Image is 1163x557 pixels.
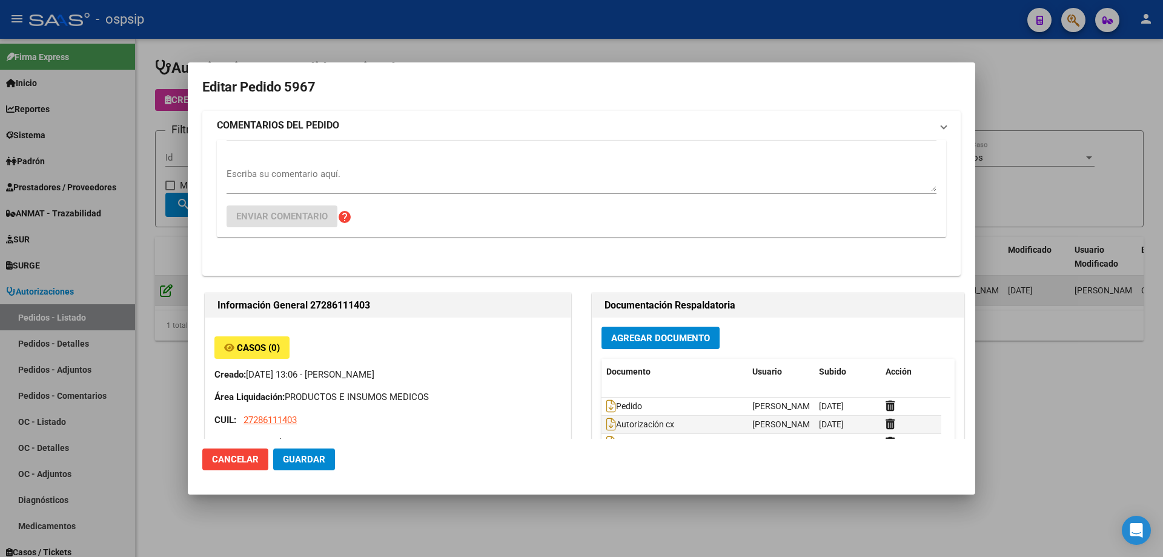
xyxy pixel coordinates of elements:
[752,438,817,447] span: [PERSON_NAME]
[214,437,263,448] strong: Parentesco:
[337,210,352,224] mat-icon: help
[202,111,961,140] mat-expansion-panel-header: COMENTARIOS DEL PEDIDO
[747,359,814,385] datatable-header-cell: Usuario
[886,367,912,376] span: Acción
[819,401,844,411] span: [DATE]
[606,367,651,376] span: Documento
[214,415,236,425] strong: CUIL:
[214,336,290,359] button: Casos (0)
[601,359,747,385] datatable-header-cell: Documento
[214,368,562,382] p: [DATE] 13:06 - [PERSON_NAME]
[202,140,961,275] div: COMENTARIOS DEL PEDIDO
[752,401,817,411] span: [PERSON_NAME]
[214,392,285,402] strong: Área Liquidación:
[1122,516,1151,545] div: Open Intercom Messenger
[214,369,246,380] strong: Creado:
[601,327,720,349] button: Agregar Documento
[283,454,325,465] span: Guardar
[819,419,844,429] span: [DATE]
[202,449,268,470] button: Cancelar
[214,390,562,404] p: PRODUCTOS E INSUMOS MEDICOS
[236,211,328,222] span: Enviar comentario
[227,205,337,227] button: Enviar comentario
[212,454,259,465] span: Cancelar
[202,76,961,99] h2: Editar Pedido 5967
[273,449,335,470] button: Guardar
[819,367,846,376] span: Subido
[217,298,558,313] h2: Información General 27286111403
[752,419,817,429] span: [PERSON_NAME]
[217,118,339,133] strong: COMENTARIOS DEL PEDIDO
[606,438,652,447] span: Evolución
[237,342,280,353] span: Casos (0)
[814,359,881,385] datatable-header-cell: Subido
[606,419,674,429] span: Autorización cx
[244,415,297,425] span: 27286111403
[606,401,642,411] span: Pedido
[605,298,952,313] h2: Documentación Respaldatoria
[214,436,562,450] p: Titular
[752,367,782,376] span: Usuario
[819,438,844,447] span: [DATE]
[881,359,941,385] datatable-header-cell: Acción
[611,333,710,344] span: Agregar Documento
